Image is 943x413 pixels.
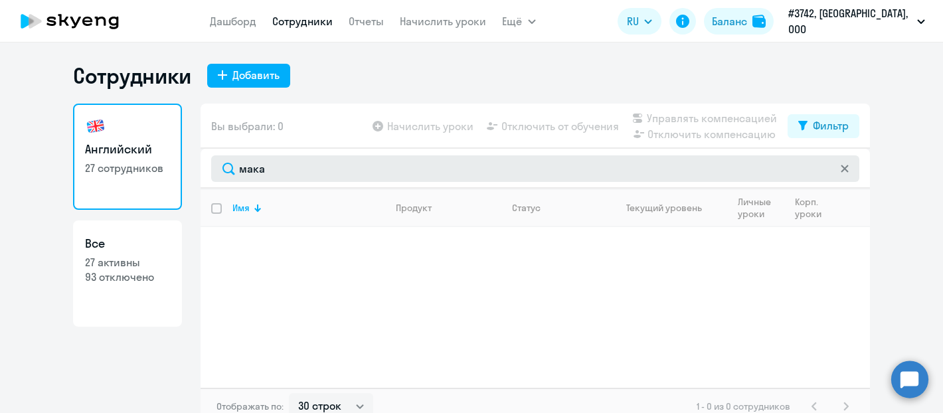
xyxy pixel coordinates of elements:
span: 1 - 0 из 0 сотрудников [697,400,790,412]
input: Поиск по имени, email, продукту или статусу [211,155,859,182]
button: Добавить [207,64,290,88]
span: RU [627,13,639,29]
span: Ещё [503,13,523,29]
img: balance [752,15,766,28]
div: Статус [512,202,541,214]
div: Корп. уроки [795,196,821,220]
a: Все27 активны93 отключено [73,220,182,327]
button: #3742, [GEOGRAPHIC_DATA], ООО [782,5,932,37]
div: Имя [232,202,250,214]
button: Фильтр [788,114,859,138]
div: Корп. уроки [795,196,832,220]
div: Добавить [232,67,280,83]
div: Баланс [712,13,747,29]
h3: Английский [85,141,170,158]
button: Балансbalance [704,8,774,35]
button: RU [618,8,661,35]
p: 93 отключено [85,270,170,284]
a: Отчеты [349,15,385,28]
div: Продукт [396,202,501,214]
a: Дашборд [211,15,257,28]
div: Личные уроки [738,196,784,220]
a: Начислить уроки [400,15,487,28]
div: Текущий уровень [614,202,727,214]
a: Английский27 сотрудников [73,104,182,210]
button: Ещё [503,8,536,35]
div: Имя [232,202,385,214]
h3: Все [85,235,170,252]
div: Личные уроки [738,196,772,220]
span: Вы выбрали: 0 [211,118,284,134]
p: 27 сотрудников [85,161,170,175]
p: 27 активны [85,255,170,270]
a: Сотрудники [273,15,333,28]
div: Продукт [396,202,432,214]
div: Фильтр [813,118,849,133]
img: english [85,116,106,137]
h1: Сотрудники [73,62,191,89]
p: #3742, [GEOGRAPHIC_DATA], ООО [788,5,912,37]
div: Статус [512,202,603,214]
div: Текущий уровень [627,202,703,214]
span: Отображать по: [216,400,284,412]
